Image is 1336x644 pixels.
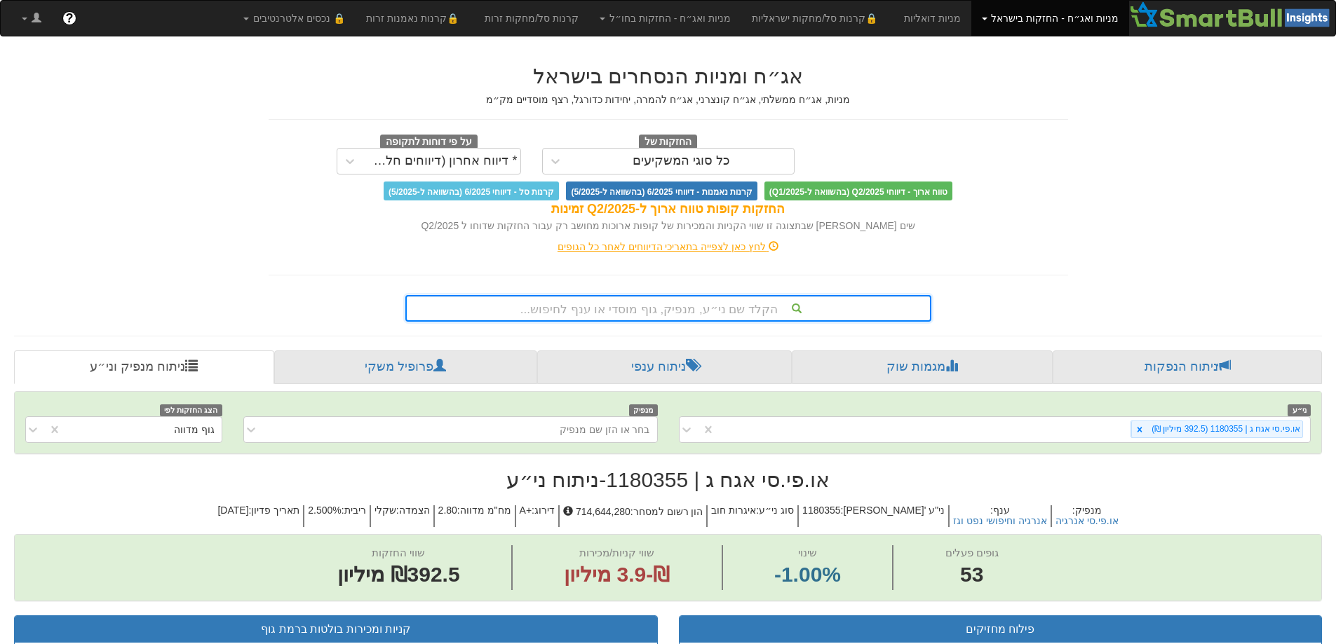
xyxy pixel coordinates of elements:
font: קרנות נאמנות - דיווחי 6/2025 (בהשוואה ל-5/2025) [571,186,752,196]
font: איגרות חוב [711,505,756,516]
font: קרנות סל/מחקות זרות [485,13,579,24]
font: סוג ני״ע [759,505,794,516]
font: כל סוגי המשקיעים [633,153,730,167]
a: ניתוח מנפיק וני״ע [14,350,274,384]
font: ‎-1.00% [774,563,841,586]
a: מגמות שוק [792,350,1053,384]
font: : [630,506,633,517]
a: 🔒קרנות נאמנות זרות [356,1,475,36]
a: 🔒קרנות סל/מחקות ישראליות [741,1,893,36]
font: מח"מ מדווה [460,505,511,516]
a: ניתוח ענפי [537,350,792,384]
font: מגמות שוק [886,359,945,374]
font: : [342,505,344,516]
font: מניות, אג״ח ממשלתי, אג״ח קונצרני, אג״ח להמרה, יחידות כדורגל, רצף מוסדיים מק״מ [486,94,850,105]
font: : [990,505,993,516]
font: : [841,505,844,516]
font: קרנות סל - דיווחי 6/2025 (בהשוואה ל-5/2025) [389,186,554,196]
font: 714,644,280 [576,506,630,517]
a: ניתוח הנפקות [1053,350,1322,384]
a: מניות ואג״ח - החזקות בישראל [971,1,1129,36]
font: גופים פעלים [945,547,999,559]
font: 2.80 [438,505,457,516]
font: הון רשום למסחר [633,506,703,517]
a: 🔒 נכסים אלטרנטיבים [233,1,356,36]
a: מניות דואליות [893,1,971,36]
font: פרופיל משקי [365,359,433,374]
font: 🔒 [865,13,877,24]
font: שווי החזקות [372,547,425,559]
font: ני״ע [1293,406,1307,414]
font: שים [PERSON_NAME] שבתצוגה זו שווי הקניות והמכירות של קופות ארוכות מחושב רק עבור החזקות שדוחו ל Q2... [421,220,915,231]
font: [DATE] [217,505,248,516]
font: ניתוח ני״ע [506,468,599,491]
font: הצמדה [399,505,430,516]
a: פרופיל משקי [274,350,537,384]
font: שינוי [798,547,817,559]
font: אג״ח ומניות הנסחרים בישראל [533,64,803,88]
font: : [249,505,252,516]
font: קרנות נאמנות זרות [366,13,447,24]
font: מניות ואג״ח - החזקות בישראל [991,13,1118,24]
font: ניתוח הנפקות [1145,359,1218,374]
font: דירוג [534,505,555,516]
font: מנפיק [1075,505,1102,516]
font: תאריך פדיון [251,505,299,516]
font: החזקות קופות טווח ארוך ל-Q2/2025 זמינות [551,202,785,216]
font: * דיווח אחרון (דיווחים חלקיים) [359,153,518,167]
button: או.פי.סי אנרגיה [1055,516,1119,526]
font: ענף [993,505,1010,516]
font: על פי דוחות לתקופה [386,136,472,146]
font: ₪-3.9 מיליון [564,563,670,586]
font: גוף מדווה [174,424,215,435]
font: 🔒 [447,13,459,24]
img: סמארטבול [1129,1,1335,29]
font: לחץ כאן לצפייה בתאריכי הדיווחים לאחר כל הגופים [558,241,766,252]
font: בחר או הזן שם מנפיק [560,424,650,435]
font: : [532,505,534,516]
font: : [396,505,399,516]
font: ניתוח ענפי [631,359,686,374]
font: טווח ארוך - דיווחי Q2/2025 (בהשוואה ל-Q1/2025) [769,186,947,196]
font: או.פי.סי אגח ג | 1180355 (392.5 מיליון ₪) [1152,424,1300,434]
font: [PERSON_NAME]' ני"ע [844,505,945,516]
font: A+ [520,505,532,516]
font: החזקות של [645,136,692,146]
font: הקלד שם ני״ע, מנפיק, גוף מוסדי או ענף לחיפוש... [520,303,778,316]
font: שקלי [375,505,396,516]
a: קרנות סל/מחקות זרות [474,1,589,36]
font: - [599,468,606,491]
font: קרנות סל/מחקות ישראליות [752,13,865,24]
font: ₪392.5 מיליון [337,563,459,586]
font: או.פי.סי אנרגיה [1055,515,1119,526]
font: 2.500% [308,505,341,516]
font: ריבית [344,505,366,516]
font: אנרגיה וחיפושי נפט וגז [953,515,1047,526]
font: : [756,505,759,516]
font: 🔒 נכסים אלטרנטיבים [253,13,345,24]
font: 53 [960,563,983,586]
button: אנרגיה וחיפושי נפט וגז [953,516,1047,526]
font: : [457,505,460,516]
a: מניות ואג״ח - החזקות בחו״ל [589,1,741,36]
font: הצג החזקות לפי [164,406,217,414]
font: ? [65,11,73,25]
font: מניות דואליות [904,13,961,24]
font: 1180355 [802,505,841,516]
font: : [1072,505,1075,516]
font: מנפיק [633,406,653,414]
font: קניות ומכירות בולטות ברמת גוף [261,623,410,635]
font: שווי קניות/מכירות [579,547,654,559]
font: או.פי.סי אגח ג | 1180355 [606,468,830,491]
font: פילוח מחזיקים [966,623,1034,635]
font: מניות ואג״ח - החזקות בחו״ל [609,13,731,24]
a: ? [52,1,87,36]
font: ניתוח מנפיק וני״ע [90,359,185,374]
